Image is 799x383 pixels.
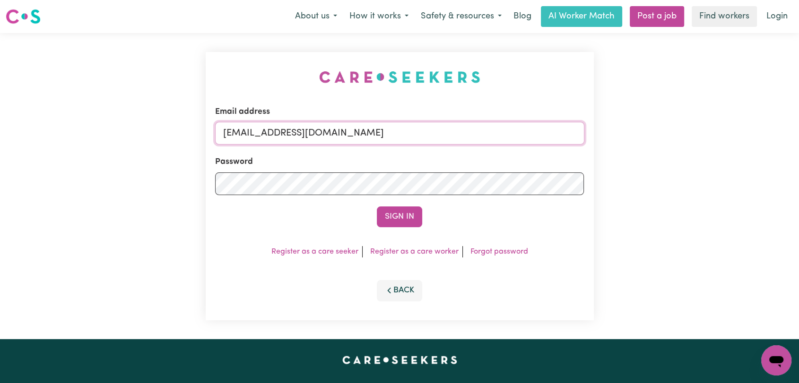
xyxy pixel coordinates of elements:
a: Post a job [630,6,684,27]
label: Email address [215,106,270,118]
button: How it works [343,7,415,26]
label: Password [215,156,253,168]
button: About us [289,7,343,26]
button: Back [377,280,422,301]
a: Register as a care seeker [271,248,358,255]
a: Blog [508,6,537,27]
a: Register as a care worker [370,248,459,255]
a: Find workers [692,6,757,27]
a: Forgot password [470,248,528,255]
button: Safety & resources [415,7,508,26]
a: Login [761,6,793,27]
a: Careseekers logo [6,6,41,27]
a: AI Worker Match [541,6,622,27]
a: Careseekers home page [342,356,457,364]
button: Sign In [377,206,422,227]
img: Careseekers logo [6,8,41,25]
iframe: Button to launch messaging window [761,345,791,375]
input: Email address [215,122,584,145]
